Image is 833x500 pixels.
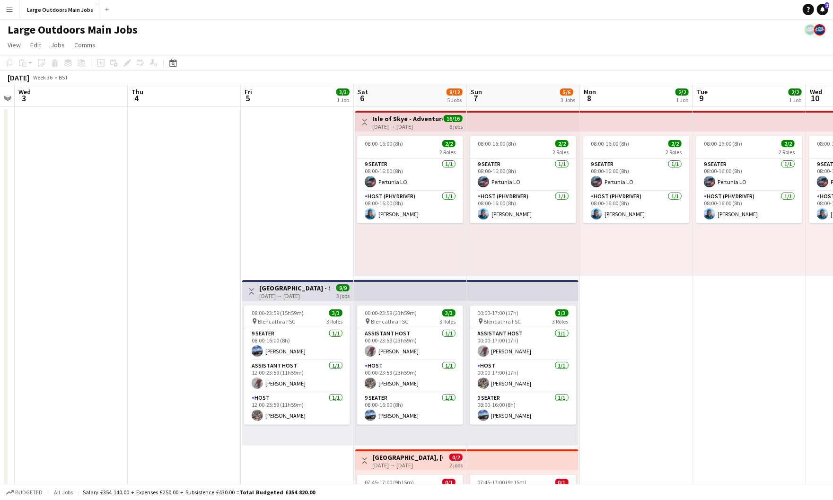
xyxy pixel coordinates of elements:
span: 08:00-16:00 (8h) [704,140,742,147]
app-card-role: 9 Seater1/108:00-16:00 (8h)[PERSON_NAME] [244,328,350,360]
span: Comms [74,41,96,49]
app-job-card: 00:00-23:59 (23h59m)3/3 Blencathra FSC3 RolesAssistant Host1/100:00-23:59 (23h59m)[PERSON_NAME]Ho... [357,306,463,425]
h1: Large Outdoors Main Jobs [8,23,138,37]
span: 5 [243,93,252,104]
span: 9 [695,93,708,104]
div: BST [59,74,68,81]
span: All jobs [52,489,75,496]
span: Blencathra FSC [484,318,521,325]
span: 08:00-16:00 (8h) [365,140,403,147]
span: 3/3 [442,309,456,316]
span: Edit [30,41,41,49]
span: 0/2 [449,454,463,461]
app-card-role: 9 Seater1/108:00-16:00 (8h)Pertunia LO [470,159,576,191]
h3: [GEOGRAPHIC_DATA] - Striding Edge & Sharp Edge / Scafell Pike Challenge Weekend / Wild Swim - [GE... [259,284,330,292]
span: 3 Roles [326,318,342,325]
span: 6 [356,93,368,104]
div: 1 Job [676,96,688,104]
span: 08:00-23:59 (15h59m) [252,309,304,316]
div: 1 Job [789,96,801,104]
span: 10 [808,93,822,104]
span: 3/3 [329,309,342,316]
div: 3 Jobs [561,96,575,104]
div: 1 Job [337,96,349,104]
a: Jobs [47,39,69,51]
span: 08:00-16:00 (8h) [591,140,629,147]
app-job-card: 08:00-16:00 (8h)2/22 Roles9 Seater1/108:00-16:00 (8h)Pertunia LOHost (PHV Driver)1/108:00-16:00 (... [696,136,802,223]
div: [DATE] → [DATE] [372,462,443,469]
div: 08:00-23:59 (15h59m)3/3 Blencathra FSC3 Roles9 Seater1/108:00-16:00 (8h)[PERSON_NAME]Assistant Ho... [244,306,350,425]
app-card-role: Host (PHV Driver)1/108:00-16:00 (8h)[PERSON_NAME] [357,191,463,223]
span: 0/1 [555,479,569,486]
span: Total Budgeted £354 820.00 [239,489,315,496]
app-card-role: 9 Seater1/108:00-16:00 (8h)Pertunia LO [583,159,689,191]
app-card-role: Assistant Host1/100:00-23:59 (23h59m)[PERSON_NAME] [357,328,463,360]
span: 2 Roles [552,149,569,156]
div: Salary £354 140.00 + Expenses £250.00 + Subsistence £430.00 = [83,489,315,496]
h3: Isle of Skye - Adventure & Explore [372,114,443,123]
span: 16/16 [444,115,463,122]
span: 2/2 [675,88,689,96]
span: 2/2 [668,140,682,147]
h3: [GEOGRAPHIC_DATA], [GEOGRAPHIC_DATA], Sharp Edge. [372,453,443,462]
app-card-role: Host (PHV Driver)1/108:00-16:00 (8h)[PERSON_NAME] [583,191,689,223]
span: 3/3 [336,88,350,96]
app-job-card: 00:00-17:00 (17h)3/3 Blencathra FSC3 RolesAssistant Host1/100:00-17:00 (17h)[PERSON_NAME]Host1/10... [470,306,576,425]
span: 9/9 [336,284,350,291]
app-card-role: Host (PHV Driver)1/108:00-16:00 (8h)[PERSON_NAME] [470,191,576,223]
span: Budgeted [15,489,43,496]
div: 5 Jobs [447,96,462,104]
span: Fri [245,88,252,96]
span: 2 Roles [439,149,456,156]
span: 3 [17,93,31,104]
a: View [4,39,25,51]
span: 7 [469,93,482,104]
span: 2 Roles [666,149,682,156]
div: [DATE] [8,73,29,82]
span: 00:00-17:00 (17h) [478,309,519,316]
div: 3 jobs [336,291,350,299]
app-card-role: Assistant Host1/100:00-17:00 (17h)[PERSON_NAME] [470,328,576,360]
span: 07:45-17:00 (9h15m) [478,479,527,486]
app-user-avatar: Large Outdoors Office [805,24,816,35]
div: 2 jobs [449,461,463,469]
span: 4 [130,93,143,104]
span: Jobs [51,41,65,49]
span: 3 Roles [439,318,456,325]
span: Wed [810,88,822,96]
app-card-role: 9 Seater1/108:00-16:00 (8h)[PERSON_NAME] [470,393,576,425]
span: 2/2 [781,140,795,147]
span: 3/3 [555,309,569,316]
span: Mon [584,88,596,96]
div: [DATE] → [DATE] [259,292,330,299]
a: 2 [817,4,828,15]
span: 3 Roles [552,318,569,325]
app-job-card: 08:00-16:00 (8h)2/22 Roles9 Seater1/108:00-16:00 (8h)Pertunia LOHost (PHV Driver)1/108:00-16:00 (... [470,136,576,223]
span: 2/2 [555,140,569,147]
a: Edit [26,39,45,51]
span: Sun [471,88,482,96]
span: Thu [132,88,143,96]
app-card-role: Host (PHV Driver)1/108:00-16:00 (8h)[PERSON_NAME] [696,191,802,223]
app-job-card: 08:00-16:00 (8h)2/22 Roles9 Seater1/108:00-16:00 (8h)Pertunia LOHost (PHV Driver)1/108:00-16:00 (... [583,136,689,223]
div: [DATE] → [DATE] [372,123,443,130]
span: Week 36 [31,74,55,81]
span: 2/2 [442,140,456,147]
span: Wed [18,88,31,96]
span: Blencathra FSC [371,318,408,325]
span: Sat [358,88,368,96]
a: Comms [70,39,99,51]
app-card-role: 9 Seater1/108:00-16:00 (8h)Pertunia LO [357,159,463,191]
app-job-card: 08:00-16:00 (8h)2/22 Roles9 Seater1/108:00-16:00 (8h)Pertunia LOHost (PHV Driver)1/108:00-16:00 (... [357,136,463,223]
app-card-role: Host1/100:00-17:00 (17h)[PERSON_NAME] [470,360,576,393]
button: Budgeted [5,487,44,498]
span: 8/12 [447,88,463,96]
app-card-role: 9 Seater1/108:00-16:00 (8h)[PERSON_NAME] [357,393,463,425]
span: 2 Roles [779,149,795,156]
span: 8 [582,93,596,104]
app-card-role: 9 Seater1/108:00-16:00 (8h)Pertunia LO [696,159,802,191]
div: 8 jobs [449,122,463,130]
